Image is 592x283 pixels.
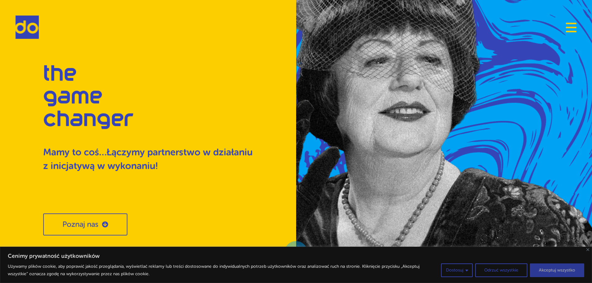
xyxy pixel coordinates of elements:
[441,263,473,277] button: Dostosuj
[586,248,589,251] button: Blisko
[475,263,527,277] button: Odrzuć wszystkie
[43,63,255,131] h1: the game changer
[16,16,39,39] img: Brandoo Group
[8,263,436,278] p: Używamy plików cookie, aby poprawić jakość przeglądania, wyświetlać reklamy lub treści dostosowan...
[62,220,99,229] span: Poznaj nas
[8,252,584,260] p: Cenimy prywatność użytkowników
[586,248,589,251] img: Close
[566,22,576,32] button: Navigation
[43,213,127,235] a: Poznaj nas
[43,147,253,171] strong: Mamy to coś…Łączymy partnerstwo w działaniu z inicjatywą w wykonaniu!
[530,263,584,277] button: Akceptuj wszystko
